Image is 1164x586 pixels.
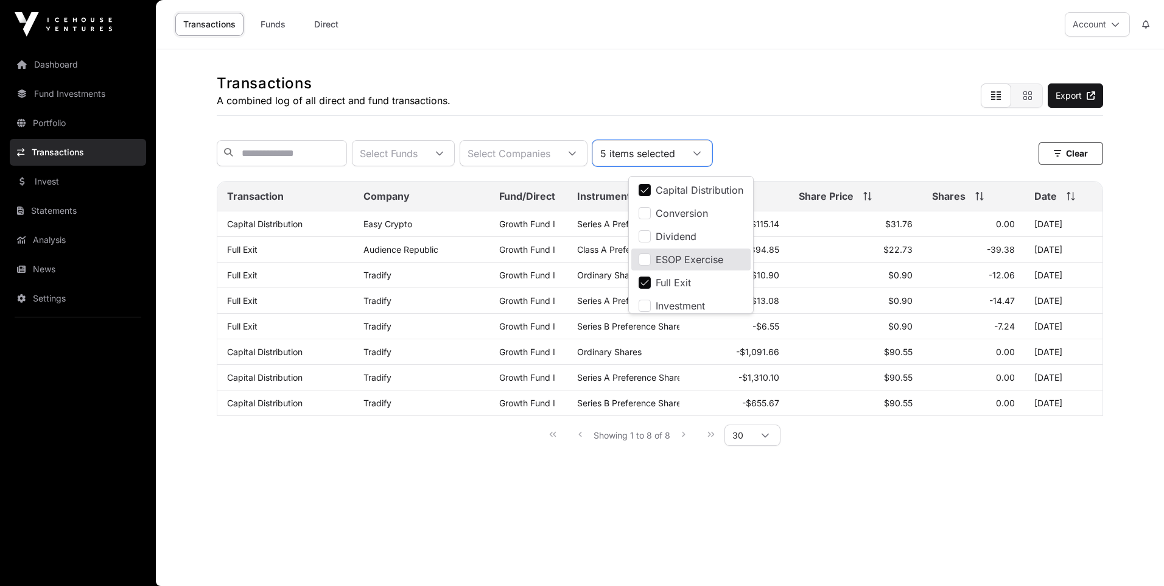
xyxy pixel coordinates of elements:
[631,272,751,294] li: Full Exit
[656,255,723,264] span: ESOP Exercise
[10,168,146,195] a: Invest
[499,398,555,408] a: Growth Fund I
[363,270,391,280] a: Tradify
[302,13,351,36] a: Direct
[227,244,258,255] a: Full Exit
[1065,12,1130,37] button: Account
[10,110,146,136] a: Portfolio
[799,189,854,203] span: Share Price
[499,244,555,255] a: Growth Fund I
[1034,189,1057,203] span: Date
[499,321,555,331] a: Growth Fund I
[577,398,685,408] span: Series B Preference Shares
[499,295,555,306] a: Growth Fund I
[460,141,558,166] div: Select Companies
[656,231,696,241] span: Dividend
[996,372,1015,383] span: 0.00
[10,197,146,224] a: Statements
[577,321,685,331] span: Series B Preference Shares
[577,244,683,255] span: Class A Preference Shares
[1025,390,1103,416] td: [DATE]
[888,321,913,331] span: $0.90
[1039,142,1103,165] button: Clear
[363,189,410,203] span: Company
[656,301,705,311] span: Investment
[994,321,1015,331] span: -7.24
[577,372,686,383] span: Series A Preference Shares
[15,12,112,37] img: Icehouse Ventures Logo
[884,347,913,357] span: $90.55
[363,295,391,306] a: Tradify
[217,74,451,93] h1: Transactions
[577,270,642,280] span: Ordinary Shares
[594,430,670,440] span: Showing 1 to 8 of 8
[996,347,1015,357] span: 0.00
[725,425,751,445] span: Rows per page
[499,189,555,203] span: Fund/Direct
[577,347,642,357] span: Ordinary Shares
[631,179,751,201] li: Capital Distribution
[1025,365,1103,390] td: [DATE]
[996,398,1015,408] span: 0.00
[932,189,966,203] span: Shares
[679,339,789,365] td: -$1,091.66
[996,219,1015,229] span: 0.00
[1025,237,1103,263] td: [DATE]
[499,270,555,280] a: Growth Fund I
[227,295,258,306] a: Full Exit
[175,13,244,36] a: Transactions
[883,244,913,255] span: $22.73
[499,219,555,229] a: Growth Fund I
[656,185,743,195] span: Capital Distribution
[499,372,555,383] a: Growth Fund I
[1103,528,1164,586] iframe: Chat Widget
[10,80,146,107] a: Fund Investments
[577,219,676,229] span: Series A Preferred Share
[227,270,258,280] a: Full Exit
[1048,83,1103,108] a: Export
[884,398,913,408] span: $90.55
[679,390,789,416] td: -$655.67
[10,51,146,78] a: Dashboard
[656,278,691,288] span: Full Exit
[888,295,913,306] span: $0.90
[227,321,258,331] a: Full Exit
[1025,288,1103,314] td: [DATE]
[1025,263,1103,288] td: [DATE]
[577,295,686,306] span: Series A Preference Shares
[363,244,438,255] a: Audience Republic
[989,270,1015,280] span: -12.06
[227,372,303,383] a: Capital Distribution
[10,285,146,312] a: Settings
[885,219,913,229] span: $31.76
[217,93,451,108] p: A combined log of all direct and fund transactions.
[679,365,789,390] td: -$1,310.10
[363,219,412,229] a: Easy Crypto
[352,141,425,166] div: Select Funds
[227,398,303,408] a: Capital Distribution
[363,347,391,357] a: Tradify
[227,189,284,203] span: Transaction
[888,270,913,280] span: $0.90
[227,347,303,357] a: Capital Distribution
[631,249,751,270] li: ESOP Exercise
[363,372,391,383] a: Tradify
[679,314,789,339] td: -$6.55
[577,189,631,203] span: Instrument
[1025,211,1103,237] td: [DATE]
[499,347,555,357] a: Growth Fund I
[593,141,682,166] div: 5 items selected
[631,202,751,224] li: Conversion
[884,372,913,383] span: $90.55
[1025,314,1103,339] td: [DATE]
[987,244,1015,255] span: -39.38
[631,225,751,247] li: Dividend
[363,398,391,408] a: Tradify
[10,139,146,166] a: Transactions
[363,321,391,331] a: Tradify
[631,295,751,317] li: Investment
[10,227,146,253] a: Analysis
[629,177,753,504] ul: Option List
[1025,339,1103,365] td: [DATE]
